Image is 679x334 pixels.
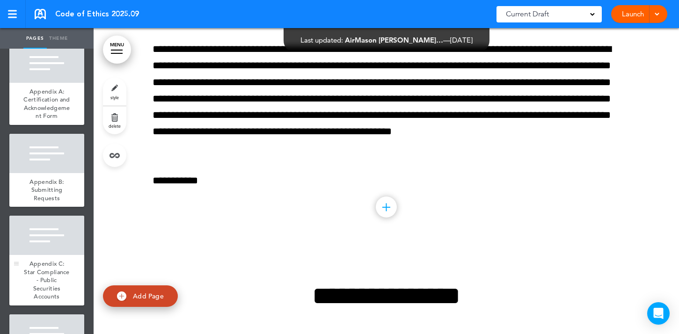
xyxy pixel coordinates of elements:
[29,178,64,202] span: Appendix B: Submitting Requests
[506,7,549,21] span: Current Draft
[450,36,473,44] span: [DATE]
[24,260,70,300] span: Appendix C: Star Compliance - Public Securities Accounts
[345,36,443,44] span: AirMason [PERSON_NAME]…
[9,83,84,125] a: Appendix A: Certification and Acknowledgement Form
[47,28,70,49] a: Theme
[55,9,139,19] span: Code of Ethics 2025.09
[618,5,648,23] a: Launch
[110,94,119,100] span: style
[103,285,178,307] a: Add Page
[300,36,473,44] div: —
[133,292,164,300] span: Add Page
[103,78,126,106] a: style
[103,36,131,64] a: MENU
[9,255,84,305] a: Appendix C: Star Compliance - Public Securities Accounts
[117,291,126,301] img: add.svg
[103,106,126,134] a: delete
[109,123,121,129] span: delete
[23,87,70,120] span: Appendix A: Certification and Acknowledgement Form
[9,173,84,207] a: Appendix B: Submitting Requests
[300,36,343,44] span: Last updated:
[647,302,670,325] div: Open Intercom Messenger
[23,28,47,49] a: Pages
